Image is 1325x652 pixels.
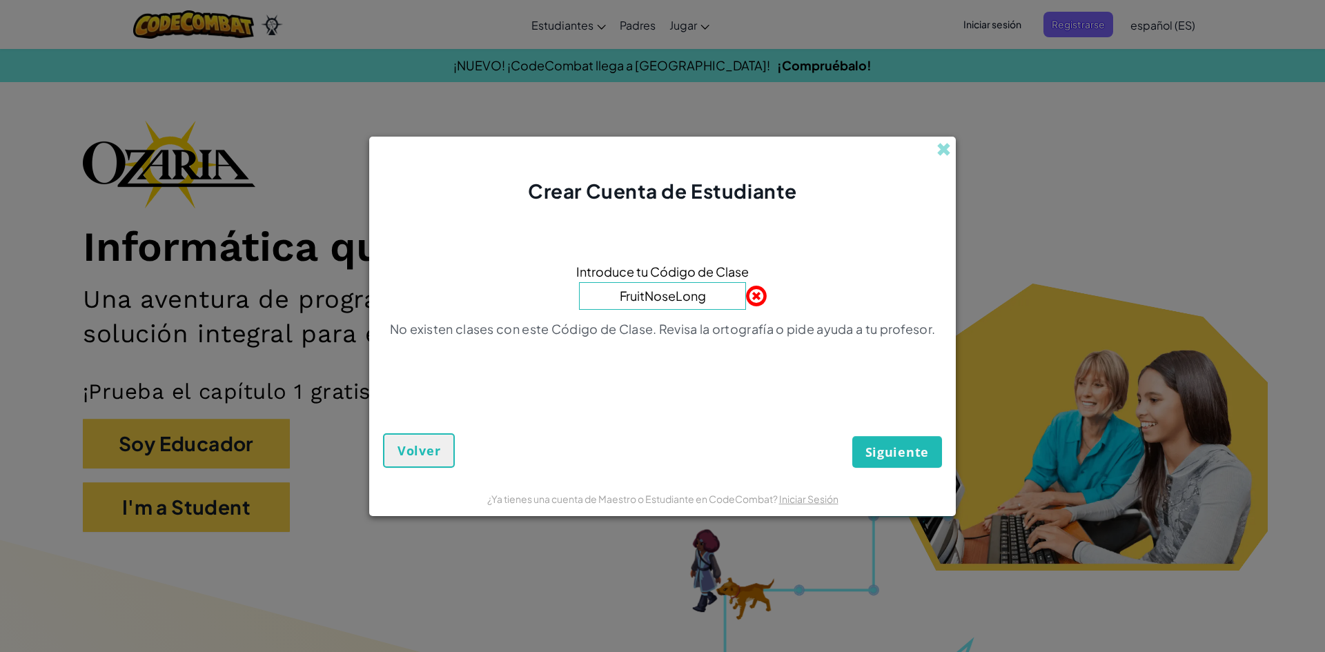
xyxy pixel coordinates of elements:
[383,433,455,468] button: Volver
[397,442,440,459] span: Volver
[865,444,929,460] span: Siguiente
[852,436,942,468] button: Siguiente
[487,493,779,505] span: ¿Ya tienes una cuenta de Maestro o Estudiante en CodeCombat?
[576,261,749,281] span: Introduce tu Código de Clase
[390,321,936,337] p: No existen clases con este Código de Clase. Revisa la ortografía o pide ayuda a tu profesor.
[779,493,838,505] a: Iniciar Sesión
[528,179,797,203] span: Crear Cuenta de Estudiante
